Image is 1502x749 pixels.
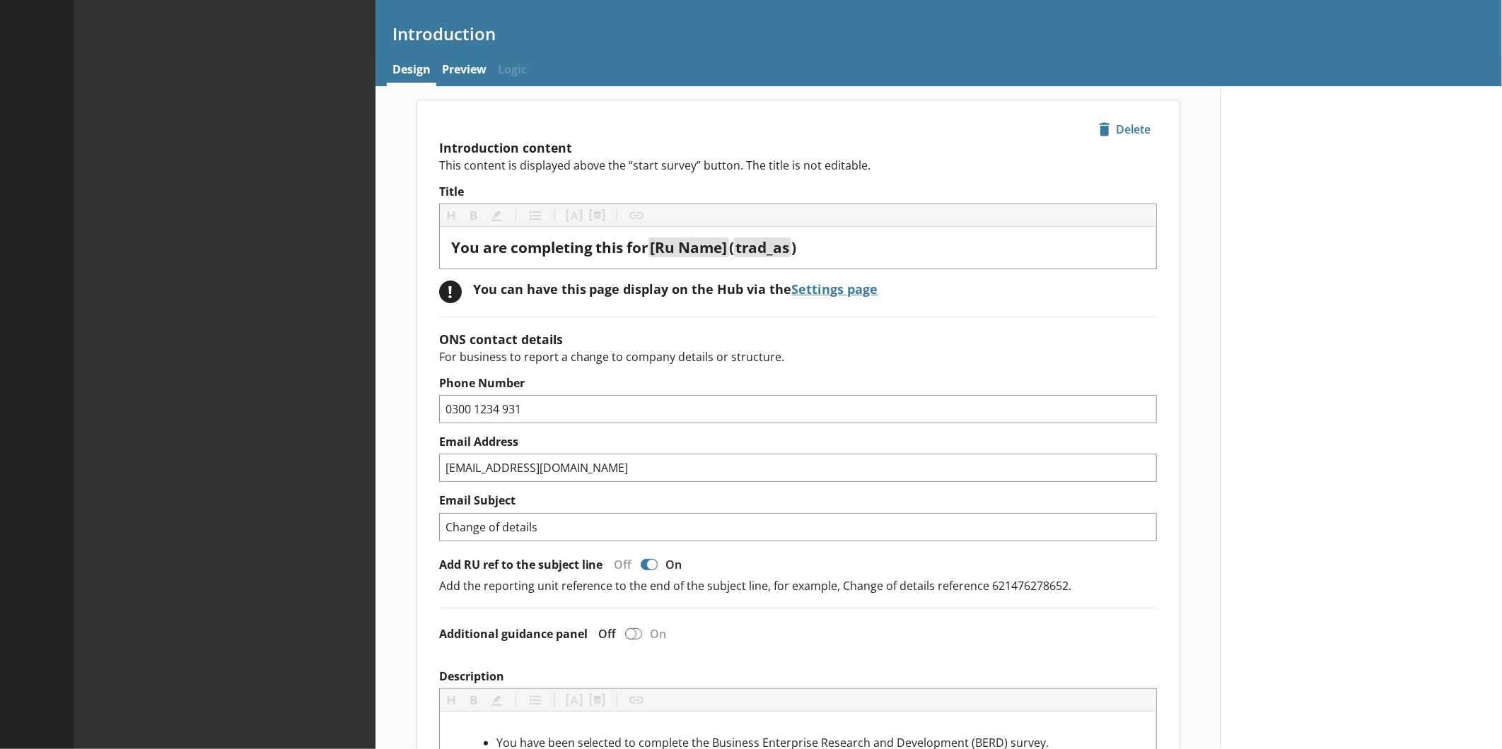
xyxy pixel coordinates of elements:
span: ( [729,237,734,257]
p: This content is displayed above the “start survey” button. The title is not editable. [439,158,1158,173]
span: You are completing this for [451,237,648,257]
label: Title [439,184,1158,199]
p: For business to report a change to company details or structure. [439,349,1158,365]
span: trad_as [735,237,789,257]
a: Design [387,56,436,86]
p: Add the reporting unit reference to the end of the subject line, for example, Change of details r... [439,578,1158,594]
div: You can have this page display on the Hub via the [473,281,878,297]
div: Off [588,626,622,642]
span: Delete [1093,118,1156,141]
div: ! [439,281,462,303]
div: On [660,557,694,572]
div: Title [451,238,1146,257]
label: Description [439,669,1158,684]
button: Delete [1093,117,1157,141]
label: Email Address [439,435,1158,449]
h1: Introduction [392,23,1485,45]
a: Preview [436,56,492,86]
div: Off [603,557,638,572]
span: Logic [492,56,532,86]
span: [Ru Name] [650,237,727,257]
h2: Introduction content [439,139,1158,156]
label: Add RU ref to the subject line [439,558,603,572]
span: ) [791,237,796,257]
label: Email Subject [439,493,1158,508]
label: Additional guidance panel [439,627,588,642]
a: Settings page [792,281,878,297]
div: On [645,626,678,642]
label: Phone Number [439,376,1158,391]
h2: ONS contact details [439,331,1158,348]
